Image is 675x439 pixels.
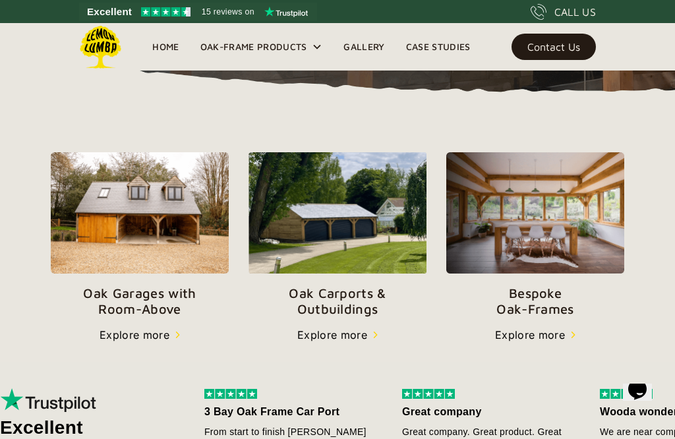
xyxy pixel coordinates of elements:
[204,389,257,399] img: 5 stars
[51,152,229,318] a: Oak Garages withRoom-Above
[495,327,575,343] a: Explore more
[527,42,580,51] div: Contact Us
[87,4,132,20] span: Excellent
[512,34,596,60] a: Contact Us
[402,404,573,420] div: Great company
[333,37,395,57] a: Gallery
[396,37,481,57] a: Case Studies
[204,404,376,420] div: 3 Bay Oak Frame Car Port
[249,285,426,317] p: Oak Carports & Outbuildings
[297,327,378,343] a: Explore more
[142,37,189,57] a: Home
[100,327,169,343] div: Explore more
[402,389,455,399] img: 5 stars
[495,327,565,343] div: Explore more
[202,4,254,20] span: 15 reviews on
[554,4,596,20] div: CALL US
[531,4,596,20] a: CALL US
[446,285,624,317] p: Bespoke Oak-Frames
[79,3,317,21] a: See Lemon Lumba reviews on Trustpilot
[51,285,229,317] p: Oak Garages with Room-Above
[249,152,426,317] a: Oak Carports &Outbuildings
[141,7,191,16] img: Trustpilot 4.5 stars
[200,39,307,55] div: Oak-Frame Products
[100,327,180,343] a: Explore more
[446,152,624,318] a: BespokeOak-Frames
[600,389,653,399] img: 5 stars
[297,327,367,343] div: Explore more
[618,384,662,426] iframe: chat widget
[264,7,308,17] img: Trustpilot logo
